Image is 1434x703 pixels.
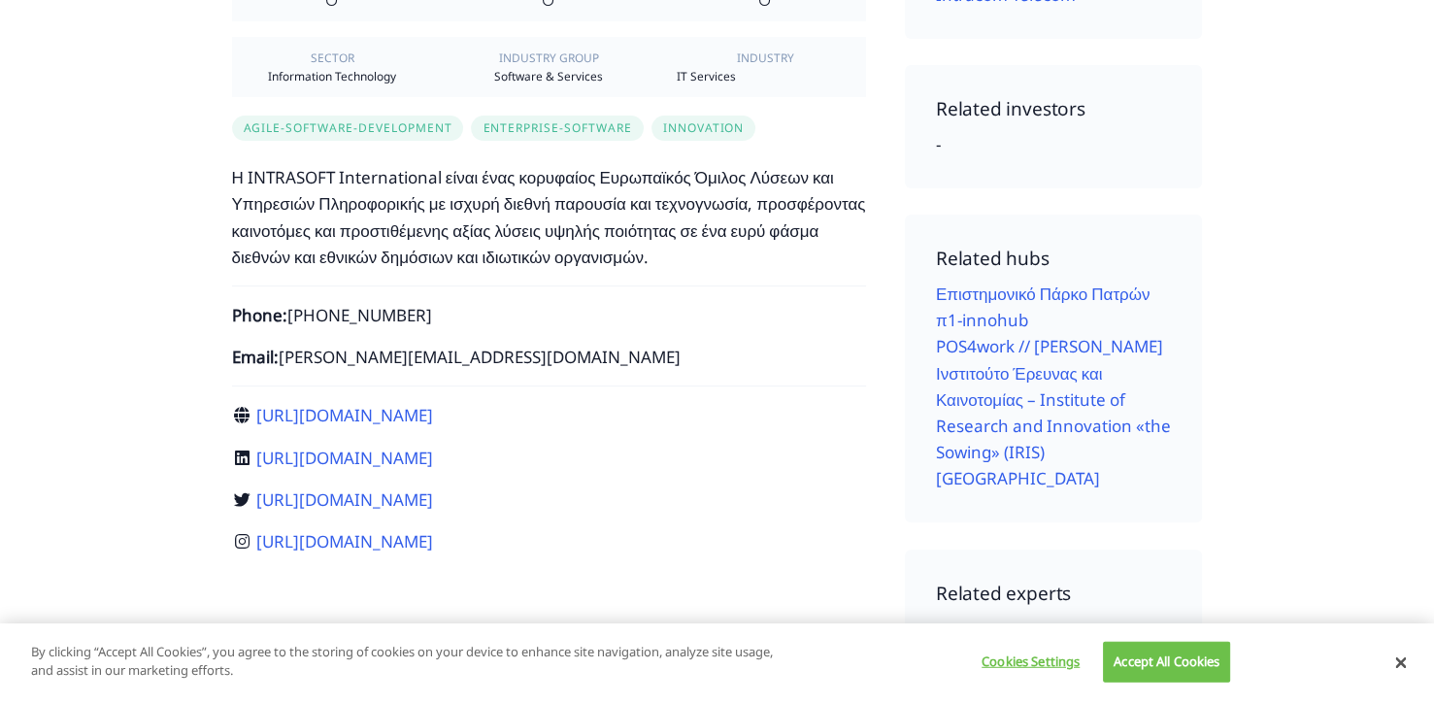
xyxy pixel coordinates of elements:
[663,119,745,136] span: innovation
[232,302,866,328] p: [PHONE_NUMBER]
[1395,654,1407,672] button: Close
[441,49,657,67] div: Industry group
[965,643,1086,682] button: Cookies Settings
[936,309,1028,331] a: π1-innohub
[31,643,788,681] p: By clicking “Accept All Cookies”, you agree to the storing of cookies on your device to enhance s...
[936,96,1172,123] h4: Related investors
[936,246,1172,273] h4: Related hubs
[232,344,866,370] p: [PERSON_NAME][EMAIL_ADDRESS][DOMAIN_NAME]
[657,49,874,67] div: Industry
[936,581,1172,608] h4: Related experts
[256,488,433,511] a: [URL][DOMAIN_NAME]
[441,67,657,85] div: Software & Services
[651,115,764,137] a: innovation
[483,119,631,136] span: enterprise-software
[936,131,1172,157] div: -
[657,67,874,85] div: IT Services
[471,115,650,137] a: enterprise-software
[244,119,452,136] span: agile-software-development
[224,49,441,67] div: Sector
[232,304,287,326] strong: Phone:
[1103,642,1230,683] button: Accept All Cookies
[256,447,433,469] a: [URL][DOMAIN_NAME]
[232,346,279,368] strong: Email:
[232,115,472,137] a: agile-software-development
[936,335,1163,357] a: POS4work // [PERSON_NAME]
[936,283,1151,305] a: Επιστημονικό Πάρκο Πατρών
[936,362,1171,464] a: Ινστιτούτο Έρευνας και Καινοτομίας – Institute of Research and Innovation «the Sowing» (IRIS)
[256,404,433,426] a: [URL][DOMAIN_NAME]
[936,467,1100,489] a: [GEOGRAPHIC_DATA]
[232,164,866,270] p: Η INTRASOFT International είναι ένας κορυφαίος Ευρωπαϊκός Όμιλος Λύσεων και Υπηρεσιών Πληροφορική...
[224,67,441,85] div: Information Technology
[936,615,1172,641] div: -
[256,530,433,552] a: [URL][DOMAIN_NAME]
